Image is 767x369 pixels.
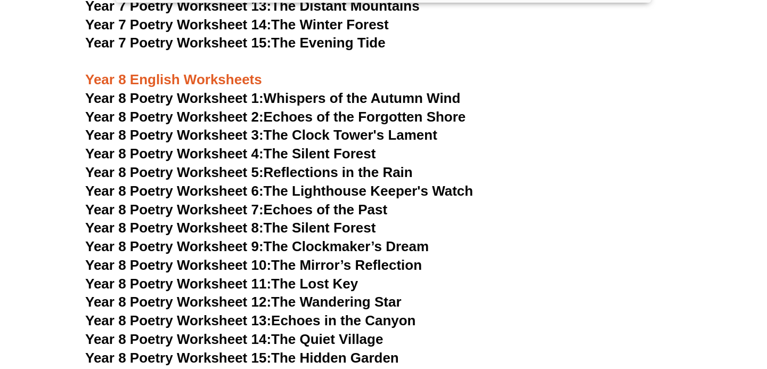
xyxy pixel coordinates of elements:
a: Year 8 Poetry Worksheet 2:Echoes of the Forgotten Shore [85,109,466,125]
a: Year 8 Poetry Worksheet 8:The Silent Forest [85,220,376,236]
span: Year 8 Poetry Worksheet 6: [85,183,264,199]
a: Year 8 Poetry Worksheet 15:The Hidden Garden [85,350,399,366]
a: Year 8 Poetry Worksheet 3:The Clock Tower's Lament [85,127,437,143]
span: Year 8 Poetry Worksheet 13: [85,312,271,328]
span: Year 8 Poetry Worksheet 14: [85,331,271,347]
a: Year 8 Poetry Worksheet 1:Whispers of the Autumn Wind [85,90,460,106]
a: Year 8 Poetry Worksheet 12:The Wandering Star [85,294,402,310]
a: Year 8 Poetry Worksheet 11:The Lost Key [85,276,358,292]
a: Year 8 Poetry Worksheet 4:The Silent Forest [85,146,376,162]
span: Year 8 Poetry Worksheet 11: [85,276,271,292]
span: Year 8 Poetry Worksheet 3: [85,127,264,143]
span: Year 7 Poetry Worksheet 15: [85,35,271,51]
a: Year 8 Poetry Worksheet 5:Reflections in the Rain [85,164,413,180]
a: Year 7 Poetry Worksheet 15:The Evening Tide [85,35,386,51]
span: Year 8 Poetry Worksheet 8: [85,220,264,236]
span: Year 8 Poetry Worksheet 15: [85,350,271,366]
span: Year 8 Poetry Worksheet 9: [85,238,264,254]
span: Year 8 Poetry Worksheet 12: [85,294,271,310]
a: Year 8 Poetry Worksheet 13:Echoes in the Canyon [85,312,416,328]
a: Year 8 Poetry Worksheet 6:The Lighthouse Keeper's Watch [85,183,473,199]
a: Year 8 Poetry Worksheet 7:Echoes of the Past [85,202,387,218]
span: Year 8 Poetry Worksheet 1: [85,90,264,106]
span: Year 8 Poetry Worksheet 5: [85,164,264,180]
h3: Year 8 English Worksheets [85,53,682,89]
a: Year 8 Poetry Worksheet 14:The Quiet Village [85,331,383,347]
span: Year 8 Poetry Worksheet 7: [85,202,264,218]
span: Year 7 Poetry Worksheet 14: [85,17,271,33]
span: Year 8 Poetry Worksheet 2: [85,109,264,125]
a: Year 8 Poetry Worksheet 10:The Mirror’s Reflection [85,257,422,273]
span: Year 8 Poetry Worksheet 4: [85,146,264,162]
a: Year 8 Poetry Worksheet 9:The Clockmaker’s Dream [85,238,429,254]
span: Year 8 Poetry Worksheet 10: [85,257,271,273]
iframe: Chat Widget [584,248,767,369]
a: Year 7 Poetry Worksheet 14:The Winter Forest [85,17,389,33]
